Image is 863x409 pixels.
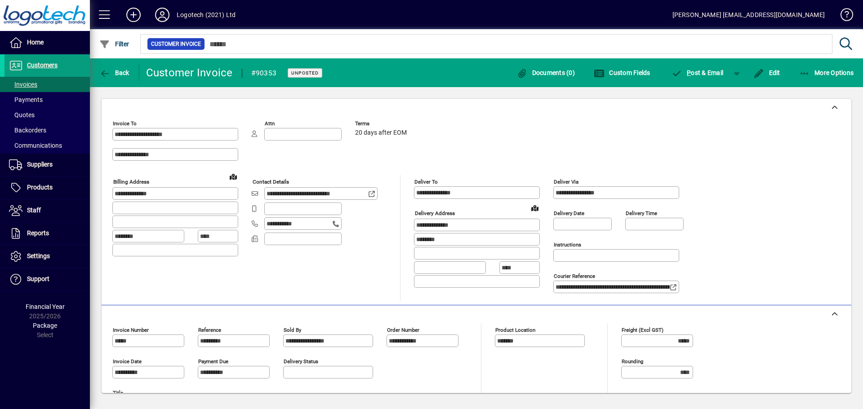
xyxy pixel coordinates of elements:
div: Logotech (2021) Ltd [177,8,236,22]
span: P [687,69,691,76]
span: Quotes [9,111,35,119]
span: Invoices [9,81,37,88]
mat-label: Invoice To [113,120,137,127]
span: Customers [27,62,58,69]
span: Communications [9,142,62,149]
button: Back [97,65,132,81]
mat-label: Invoice number [113,327,149,333]
span: 20 days after EOM [355,129,407,136]
a: Home [4,31,90,54]
mat-label: Courier Reference [554,273,595,279]
span: Settings [27,252,50,259]
span: Products [27,184,53,191]
mat-label: Instructions [554,242,581,248]
span: Reports [27,229,49,237]
mat-label: Deliver To [414,179,438,185]
mat-label: Title [113,390,123,396]
span: Edit [753,69,780,76]
mat-label: Delivery date [554,210,584,216]
app-page-header-button: Back [90,65,139,81]
mat-label: Freight (excl GST) [622,327,663,333]
a: Support [4,268,90,290]
a: View on map [226,169,240,184]
mat-label: Rounding [622,358,643,365]
span: Filter [99,40,129,48]
span: Custom Fields [594,69,650,76]
a: Quotes [4,107,90,123]
button: Post & Email [667,65,728,81]
span: Home [27,39,44,46]
span: ost & Email [672,69,724,76]
button: More Options [797,65,856,81]
a: Reports [4,222,90,245]
div: #90353 [251,66,277,80]
span: Support [27,275,49,282]
span: Terms [355,121,409,127]
a: Settings [4,245,90,268]
span: Payments [9,96,43,103]
mat-label: Product location [495,327,535,333]
mat-label: Invoice date [113,358,142,365]
span: More Options [799,69,854,76]
span: Customer Invoice [151,40,201,48]
a: Suppliers [4,154,90,176]
mat-label: Delivery time [626,210,657,216]
button: Documents (0) [514,65,577,81]
a: Communications [4,138,90,153]
mat-label: Attn [265,120,275,127]
mat-label: Reference [198,327,221,333]
button: Filter [97,36,132,52]
a: View on map [528,201,542,215]
span: Financial Year [26,303,65,310]
a: Knowledge Base [834,2,852,31]
span: Documents (0) [516,69,575,76]
mat-label: Delivery status [284,358,318,365]
mat-label: Order number [387,327,419,333]
mat-label: Deliver via [554,179,578,185]
span: Unposted [291,70,319,76]
a: Invoices [4,77,90,92]
button: Profile [148,7,177,23]
a: Payments [4,92,90,107]
button: Edit [751,65,783,81]
a: Staff [4,199,90,222]
mat-label: Sold by [284,327,301,333]
span: Suppliers [27,161,53,168]
a: Backorders [4,123,90,138]
div: Customer Invoice [146,66,233,80]
span: Backorders [9,127,46,134]
span: Back [99,69,129,76]
div: [PERSON_NAME] [EMAIL_ADDRESS][DOMAIN_NAME] [672,8,825,22]
mat-label: Payment due [198,358,228,365]
span: Staff [27,207,41,214]
span: Package [33,322,57,329]
button: Custom Fields [592,65,653,81]
button: Add [119,7,148,23]
a: Products [4,176,90,199]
